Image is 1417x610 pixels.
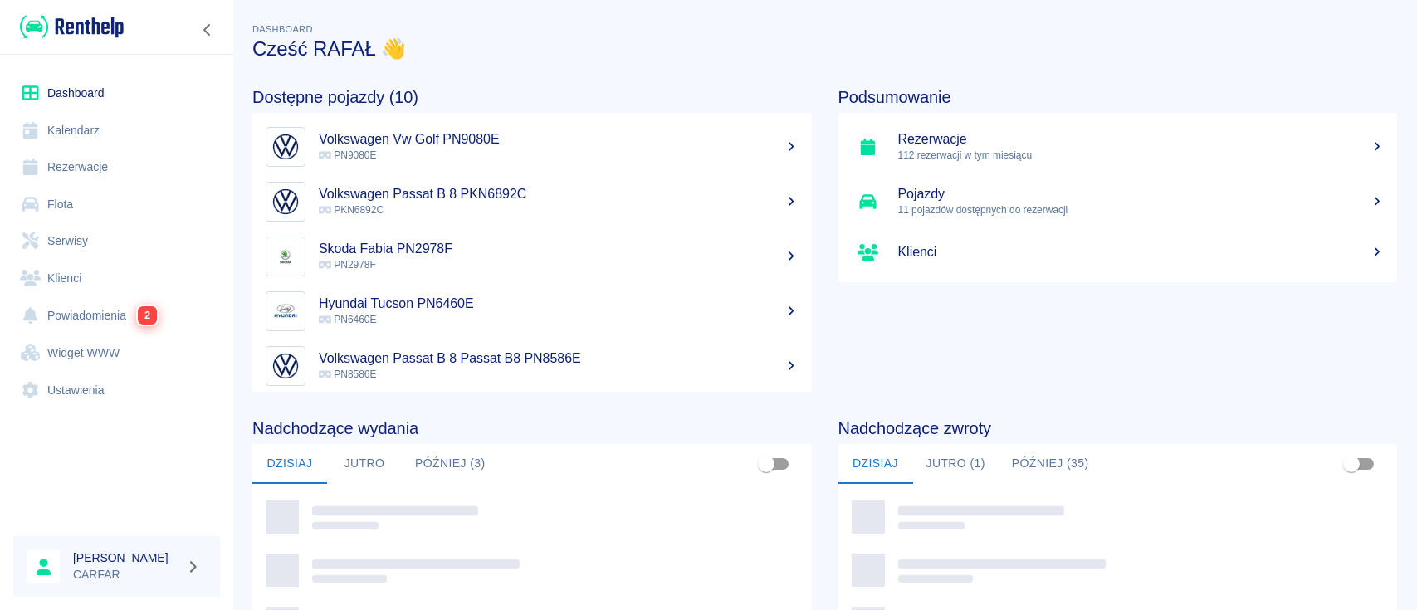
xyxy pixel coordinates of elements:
[73,566,179,583] p: CARFAR
[252,24,313,34] span: Dashboard
[252,87,812,107] h4: Dostępne pojazdy (10)
[750,448,782,480] span: Pokaż przypisane tylko do mnie
[252,37,1397,61] h3: Cześć RAFAŁ 👋
[252,418,812,438] h4: Nadchodzące wydania
[13,372,220,409] a: Ustawienia
[319,131,799,148] h5: Volkswagen Vw Golf PN9080E
[319,149,376,161] span: PN9080E
[252,120,812,174] a: ImageVolkswagen Vw Golf PN9080E PN9080E
[138,306,157,325] span: 2
[252,339,812,393] a: ImageVolkswagen Passat B 8 Passat B8 PN8586E PN8586E
[999,444,1102,484] button: Później (35)
[838,87,1398,107] h4: Podsumowanie
[13,334,220,372] a: Widget WWW
[838,174,1398,229] a: Pojazdy11 pojazdów dostępnych do rezerwacji
[913,444,999,484] button: Jutro (1)
[898,186,1385,203] h5: Pojazdy
[195,19,220,41] button: Zwiń nawigację
[319,350,799,367] h5: Volkswagen Passat B 8 Passat B8 PN8586E
[252,444,327,484] button: Dzisiaj
[319,186,799,203] h5: Volkswagen Passat B 8 PKN6892C
[252,284,812,339] a: ImageHyundai Tucson PN6460E PN6460E
[319,204,384,216] span: PKN6892C
[73,549,179,566] h6: [PERSON_NAME]
[898,203,1385,217] p: 11 pojazdów dostępnych do rezerwacji
[402,444,499,484] button: Później (3)
[838,120,1398,174] a: Rezerwacje112 rezerwacji w tym miesiącu
[898,244,1385,261] h5: Klienci
[838,229,1398,276] a: Klienci
[270,186,301,217] img: Image
[319,295,799,312] h5: Hyundai Tucson PN6460E
[327,444,402,484] button: Jutro
[838,444,913,484] button: Dzisiaj
[1336,448,1367,480] span: Pokaż przypisane tylko do mnie
[270,350,301,382] img: Image
[13,260,220,297] a: Klienci
[13,149,220,186] a: Rezerwacje
[252,229,812,284] a: ImageSkoda Fabia PN2978F PN2978F
[20,13,124,41] img: Renthelp logo
[252,174,812,229] a: ImageVolkswagen Passat B 8 PKN6892C PKN6892C
[898,148,1385,163] p: 112 rezerwacji w tym miesiącu
[13,75,220,112] a: Dashboard
[13,112,220,149] a: Kalendarz
[319,368,376,380] span: PN8586E
[13,222,220,260] a: Serwisy
[270,241,301,272] img: Image
[270,131,301,163] img: Image
[319,314,376,325] span: PN6460E
[898,131,1385,148] h5: Rezerwacje
[13,296,220,334] a: Powiadomienia2
[838,418,1398,438] h4: Nadchodzące zwroty
[319,241,799,257] h5: Skoda Fabia PN2978F
[270,295,301,327] img: Image
[13,13,124,41] a: Renthelp logo
[13,186,220,223] a: Flota
[319,259,376,271] span: PN2978F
